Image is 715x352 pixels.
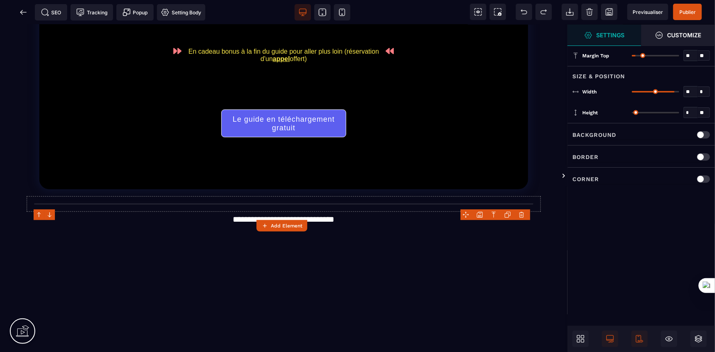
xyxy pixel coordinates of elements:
button: Le guide en téléchargement gratuit [221,85,346,113]
p: Background [572,130,616,140]
strong: Settings [597,32,625,38]
span: View components [470,4,486,20]
span: Open Layers [690,331,707,347]
span: Width [582,89,597,95]
span: Publier [679,9,696,15]
span: Margin Top [582,52,609,59]
div: Size & Position [567,66,715,81]
p: Border [572,152,599,162]
text: En cadeau bonus à la fin du guide pour aller plus loin (réservation d'un offert) [182,13,386,40]
span: Popup [123,8,148,16]
button: Add Element [256,220,307,232]
span: Screenshot [490,4,506,20]
span: Open Blocks [572,331,589,347]
span: Open Style Manager [641,25,715,46]
span: Hide/Show Block [661,331,677,347]
u: appel [273,31,290,38]
span: Preview [627,4,668,20]
span: Height [582,109,598,116]
span: Mobile Only [631,331,648,347]
strong: Customize [667,32,701,38]
span: Previsualiser [633,9,663,15]
span: SEO [41,8,61,16]
span: Settings [567,25,641,46]
span: Tracking [76,8,107,16]
span: Desktop Only [602,331,618,347]
strong: Add Element [271,223,302,229]
p: Corner [572,174,599,184]
span: Setting Body [161,8,201,16]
